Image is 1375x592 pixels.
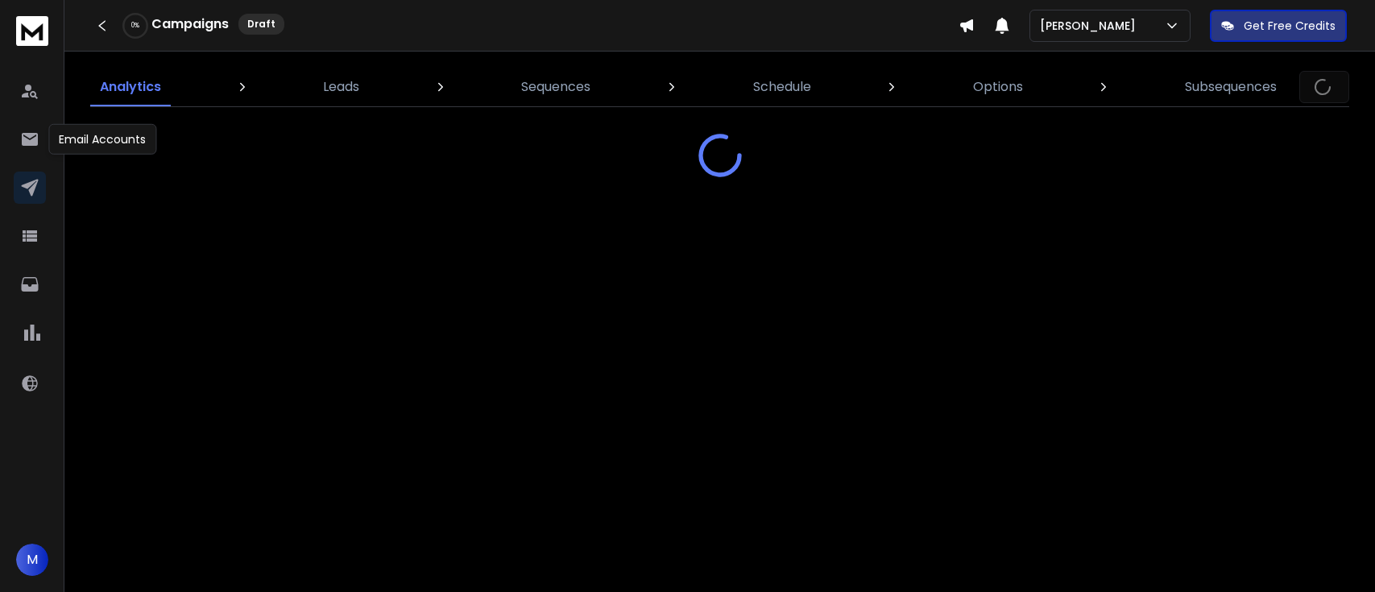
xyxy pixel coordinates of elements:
p: Analytics [100,77,161,97]
p: Schedule [753,77,811,97]
h1: Campaigns [151,14,229,34]
a: Sequences [511,68,600,106]
p: Options [973,77,1023,97]
p: Subsequences [1185,77,1277,97]
a: Leads [313,68,369,106]
a: Analytics [90,68,171,106]
a: Schedule [743,68,821,106]
button: Get Free Credits [1210,10,1347,42]
a: Subsequences [1175,68,1286,106]
div: Email Accounts [48,124,156,155]
button: M [16,544,48,576]
a: Options [963,68,1033,106]
p: [PERSON_NAME] [1040,18,1142,34]
img: logo [16,16,48,46]
div: Draft [238,14,284,35]
p: Leads [323,77,359,97]
p: Sequences [521,77,590,97]
p: Get Free Credits [1244,18,1336,34]
p: 0 % [131,21,139,31]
